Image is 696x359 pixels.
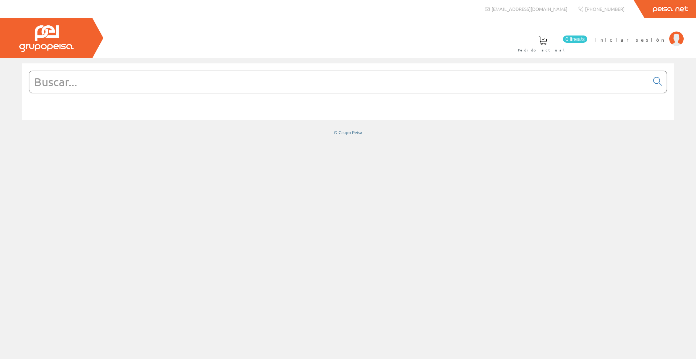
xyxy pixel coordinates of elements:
span: [EMAIL_ADDRESS][DOMAIN_NAME] [492,6,567,12]
span: Iniciar sesión [595,36,666,43]
span: Pedido actual [518,46,567,54]
a: Iniciar sesión [595,30,684,37]
img: Grupo Peisa [19,25,74,52]
input: Buscar... [29,71,649,93]
span: [PHONE_NUMBER] [585,6,625,12]
div: © Grupo Peisa [22,129,674,135]
span: 0 línea/s [563,36,587,43]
